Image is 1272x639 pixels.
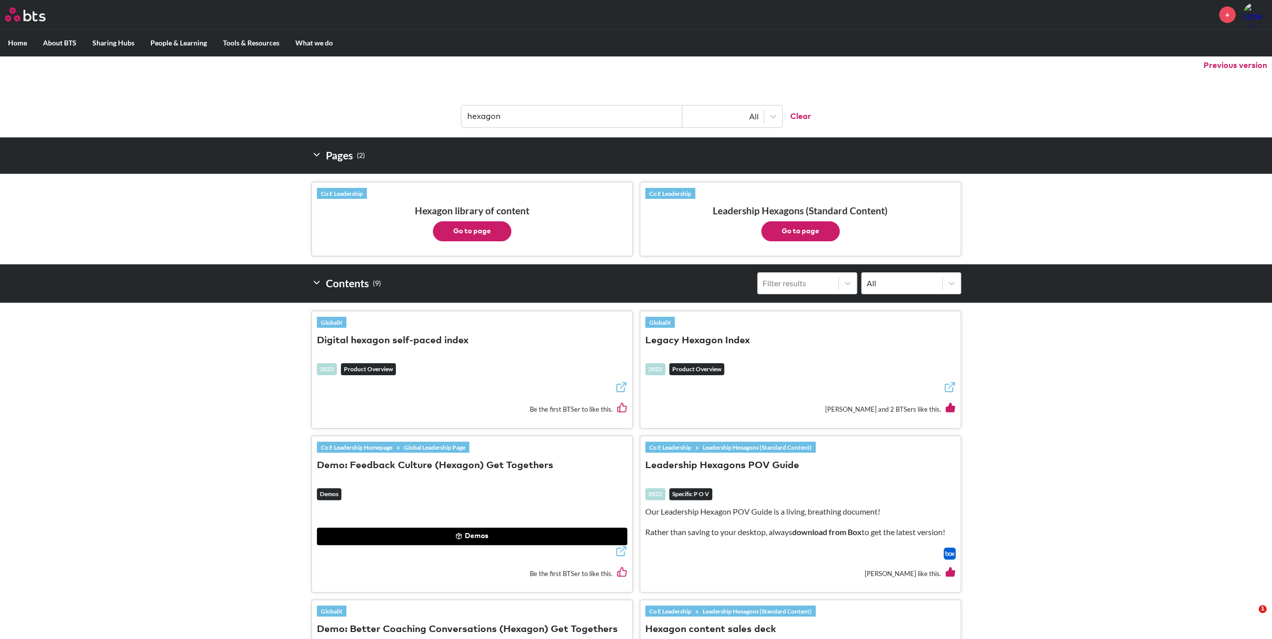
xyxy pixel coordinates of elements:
label: People & Learning [142,30,215,56]
a: Co E Leadership [645,188,695,199]
button: Demos [317,528,627,546]
button: Go to page [433,221,511,241]
button: Hexagon content sales deck [645,623,776,637]
a: Co E Leadership Homepage [317,442,396,453]
em: Demos [317,488,341,500]
label: About BTS [35,30,84,56]
img: BTS Logo [5,7,45,21]
div: [PERSON_NAME] and 2 BTSers like this. [645,395,956,423]
button: Previous version [1204,60,1267,71]
small: ( 9 ) [373,277,381,290]
a: GlobalX [645,317,675,328]
button: Demo: Better Coaching Conversations (Hexagon) Get Togethers [317,623,618,637]
div: 2022 [645,363,665,375]
a: External link [615,381,627,396]
button: Clear [782,105,811,127]
div: » [317,442,469,453]
h2: Pages [311,145,365,165]
a: Global Leadership Page [400,442,469,453]
button: Leadership Hexagons POV Guide [645,459,799,473]
a: Download file from Box [944,548,956,560]
a: External link [615,545,627,560]
a: Go home [5,7,64,21]
a: + [1219,6,1236,23]
em: Product Overview [669,363,724,375]
a: Co E Leadership [645,606,695,617]
small: ( 2 ) [357,149,365,162]
a: Leadership Hexagons (Standard Content) [699,606,816,617]
em: Specific P O V [669,488,712,500]
a: Co E Leadership [645,442,695,453]
a: Co E Leadership [317,188,367,199]
a: Leadership Hexagons (Standard Content) [699,442,816,453]
h2: Contents [311,272,381,294]
div: Filter results [763,278,833,289]
div: 2022 [317,363,337,375]
a: External link [944,381,956,396]
div: All [687,111,759,122]
div: Be the first BTSer to like this. [317,560,627,587]
iframe: Intercom live chat [1238,605,1262,629]
a: Profile [1243,2,1267,26]
em: Product Overview [341,363,396,375]
div: All [867,278,937,289]
h3: Hexagon library of content [317,205,627,241]
div: » [645,606,816,617]
a: GlobalX [317,606,346,617]
label: What we do [287,30,341,56]
button: Go to page [761,221,840,241]
strong: download from Box [792,527,862,537]
button: Digital hexagon self-paced index [317,334,469,348]
img: Box logo [944,548,956,560]
p: Rather than saving to your desktop, always to get the latest version! [645,527,956,538]
input: Find contents, pages and demos... [461,105,682,127]
button: Legacy Hexagon Index [645,334,750,348]
h3: Leadership Hexagons (Standard Content) [645,205,956,241]
div: » [645,442,816,453]
label: Sharing Hubs [84,30,142,56]
label: Tools & Resources [215,30,287,56]
p: Our Leadership Hexagon POV Guide is a living, breathing document! [645,506,956,517]
a: GlobalX [317,317,346,328]
div: 2022 [645,488,665,500]
img: Lizzie Riley [1243,2,1267,26]
div: Be the first BTSer to like this. [317,395,627,423]
div: [PERSON_NAME] like this. [645,560,956,587]
span: 1 [1259,605,1267,613]
button: Demo: Feedback Culture (Hexagon) Get Togethers [317,459,553,473]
